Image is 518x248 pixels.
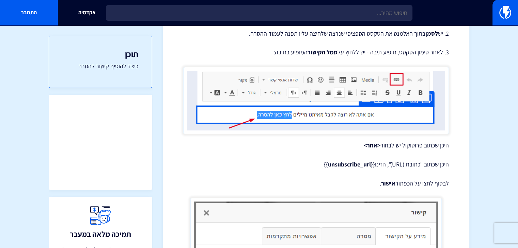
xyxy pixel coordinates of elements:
[63,62,138,71] a: כיצד להוסיף קישור להסרה
[63,50,138,58] h3: תוכן
[183,160,449,169] p: היכן שכתוב "כתובת (URL)", הזינו
[183,29,449,38] p: 2. יש בתוך האלמנט את הטקסט הספציפי שנרצה שלחיצה עליו תפנה לעמוד ההסרה.
[364,141,380,149] strong: <אחר>
[183,179,449,188] p: לבסוף לחצו על הכפתור .
[183,48,449,57] p: 3. לאחר סימון הטקסט, תופיע תיבה - יש ללחוץ על המופיע בתיבה:
[308,48,338,56] strong: סמל הקישור
[106,5,412,21] input: חיפוש מהיר...
[324,160,375,168] strong: {{unsubscribe_url}}
[381,179,395,187] strong: אישור
[70,230,131,238] h3: תמיכה מלאה במעבר
[183,141,449,150] p: היכן שכתוב פרוטוקול יש לבחור
[425,30,438,37] strong: לסמן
